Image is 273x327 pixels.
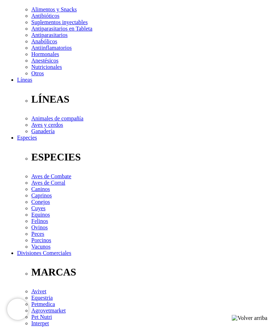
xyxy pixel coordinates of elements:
a: Alimentos y Snacks [31,6,77,12]
a: Caprinos [31,192,52,198]
a: Equestria [31,295,53,301]
img: Volver arriba [232,315,267,321]
a: Antibióticos [31,13,59,19]
a: Aves y cerdos [31,122,63,128]
a: Conejos [31,199,50,205]
a: Agrovetmarket [31,307,66,314]
a: Peces [31,231,44,237]
a: Antiparasitarios en Tableta [31,26,92,32]
a: Líneas [17,77,32,83]
a: Ganadería [31,128,55,134]
a: Avivet [31,288,46,294]
a: Anabólicos [31,38,57,44]
a: Felinos [31,218,48,224]
a: Pet Nutri [31,314,52,320]
a: Nutricionales [31,64,62,70]
a: Especies [17,135,37,141]
a: Suplementos inyectables [31,19,88,25]
p: MARCAS [31,266,270,278]
a: Hormonales [31,51,59,57]
a: Aves de Combate [31,173,71,179]
a: Aves de Corral [31,180,65,186]
p: ESPECIES [31,151,270,163]
a: Ovinos [31,224,48,230]
a: Petmedica [31,301,55,307]
a: Porcinos [31,237,51,243]
iframe: Brevo live chat [7,299,28,320]
a: Antiparasitarios [31,32,68,38]
a: Interpet [31,320,49,326]
a: Equinos [31,212,50,218]
a: Caninos [31,186,50,192]
a: Anestésicos [31,58,58,64]
a: Antiinflamatorios [31,45,72,51]
a: Vacunos [31,244,50,250]
p: LÍNEAS [31,93,270,105]
a: Animales de compañía [31,115,84,121]
a: Otros [31,70,44,76]
a: Divisiones Comerciales [17,250,71,256]
a: Cuyes [31,205,45,211]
